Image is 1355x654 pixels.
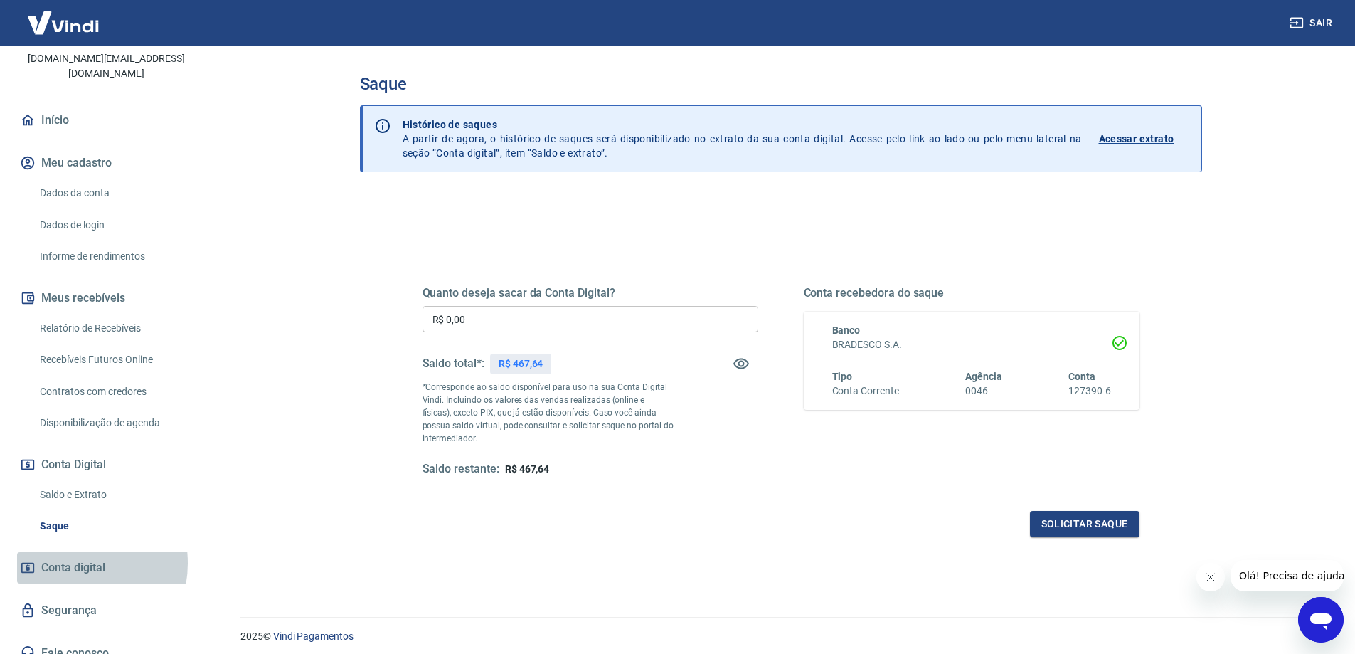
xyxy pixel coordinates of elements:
[273,631,354,642] a: Vindi Pagamentos
[965,384,1002,399] h6: 0046
[423,357,484,371] h5: Saldo total*:
[505,463,550,475] span: R$ 467,64
[34,179,196,208] a: Dados da conta
[360,74,1202,94] h3: Saque
[832,337,1111,352] h6: BRADESCO S.A.
[34,345,196,374] a: Recebíveis Futuros Online
[49,31,163,46] p: [PERSON_NAME]
[34,211,196,240] a: Dados de login
[1287,10,1338,36] button: Sair
[34,377,196,406] a: Contratos com credores
[17,147,196,179] button: Meu cadastro
[1298,597,1344,643] iframe: Botão para abrir a janela de mensagens
[17,595,196,626] a: Segurança
[832,325,861,336] span: Banco
[965,371,1002,382] span: Agência
[41,558,105,578] span: Conta digital
[403,117,1082,132] p: Histórico de saques
[832,384,899,399] h6: Conta Corrente
[17,1,110,44] img: Vindi
[1099,117,1190,160] a: Acessar extrato
[9,10,119,21] span: Olá! Precisa de ajuda?
[423,462,499,477] h5: Saldo restante:
[34,242,196,271] a: Informe de rendimentos
[403,117,1082,160] p: A partir de agora, o histórico de saques será disponibilizado no extrato da sua conta digital. Ac...
[17,283,196,314] button: Meus recebíveis
[1196,563,1225,591] iframe: Fechar mensagem
[34,480,196,510] a: Saldo e Extrato
[1231,560,1344,591] iframe: Mensagem da empresa
[1068,384,1111,399] h6: 127390-6
[17,449,196,480] button: Conta Digital
[34,512,196,541] a: Saque
[423,286,758,300] h5: Quanto deseja sacar da Conta Digital?
[832,371,853,382] span: Tipo
[423,381,674,445] p: *Corresponde ao saldo disponível para uso na sua Conta Digital Vindi. Incluindo os valores das ve...
[17,105,196,136] a: Início
[1068,371,1095,382] span: Conta
[17,552,196,584] a: Conta digital
[34,408,196,438] a: Disponibilização de agenda
[1099,132,1174,146] p: Acessar extrato
[240,629,1321,644] p: 2025 ©
[34,314,196,343] a: Relatório de Recebíveis
[11,51,201,81] p: [DOMAIN_NAME][EMAIL_ADDRESS][DOMAIN_NAME]
[1030,511,1139,537] button: Solicitar saque
[804,286,1139,300] h5: Conta recebedora do saque
[499,357,543,371] p: R$ 467,64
